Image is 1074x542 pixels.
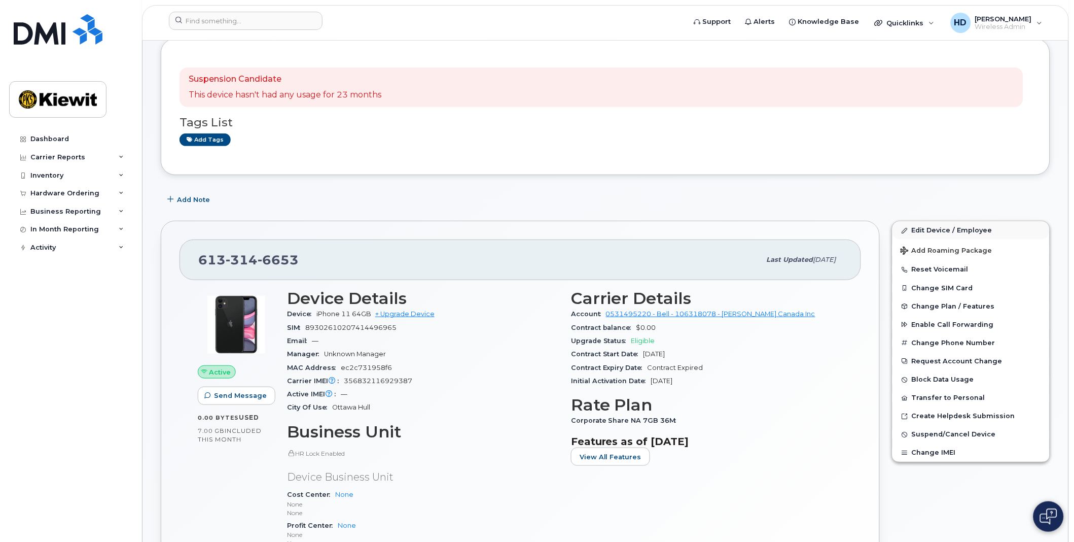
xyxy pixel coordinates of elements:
[892,221,1050,240] a: Edit Device / Employee
[287,289,559,308] h3: Device Details
[287,337,312,345] span: Email
[341,390,347,398] span: —
[580,452,641,462] span: View All Features
[305,324,397,331] span: 89302610207414496965
[287,350,324,358] span: Manager
[892,370,1050,389] button: Block Data Usage
[571,435,843,448] h3: Features as of [DATE]
[161,190,219,209] button: Add Note
[571,350,643,358] span: Contract Start Date
[892,260,1050,279] button: Reset Voicemail
[813,256,836,263] span: [DATE]
[975,15,1032,23] span: [PERSON_NAME]
[239,414,259,421] span: used
[892,279,1050,297] button: Change SIM Card
[798,17,860,27] span: Knowledge Base
[887,19,924,27] span: Quicklinks
[287,522,338,529] span: Profit Center
[892,425,1050,444] button: Suspend/Cancel Device
[754,17,775,27] span: Alerts
[287,500,559,509] p: None
[868,13,942,33] div: Quicklinks
[344,377,412,385] span: 356832116929387
[287,449,559,458] p: HR Lock Enabled
[338,522,356,529] a: None
[189,89,381,101] p: This device hasn't had any usage for 23 months
[636,324,656,331] span: $0.00
[571,324,636,331] span: Contract balance
[912,302,995,310] span: Change Plan / Features
[316,310,371,318] span: iPhone 11 64GB
[287,390,341,398] span: Active IMEI
[631,337,655,345] span: Eligible
[892,389,1050,407] button: Transfer to Personal
[198,427,225,434] span: 7.00 GB
[901,247,992,256] span: Add Roaming Package
[287,491,335,498] span: Cost Center
[287,324,305,331] span: SIM
[975,23,1032,31] span: Wireless Admin
[892,240,1050,260] button: Add Roaming Package
[651,377,673,385] span: [DATE]
[335,491,353,498] a: None
[892,352,1050,370] button: Request Account Change
[1040,509,1057,525] img: Open chat
[892,407,1050,425] a: Create Helpdesk Submission
[687,12,738,32] a: Support
[214,391,267,400] span: Send Message
[375,310,435,318] a: + Upgrade Device
[287,470,559,485] p: Device Business Unit
[312,337,318,345] span: —
[944,13,1050,33] div: Herby Dely
[189,74,381,85] p: Suspension Candidate
[198,252,299,267] span: 613
[287,423,559,441] h3: Business Unit
[912,321,994,328] span: Enable Call Forwarding
[198,427,262,444] span: included this month
[341,364,392,371] span: ec2c731958f6
[180,133,231,146] a: Add tags
[332,403,370,411] span: Ottawa Hull
[571,396,843,414] h3: Rate Plan
[258,252,299,267] span: 6653
[198,387,275,405] button: Send Message
[892,334,1050,352] button: Change Phone Number
[782,12,867,32] a: Knowledge Base
[703,17,731,27] span: Support
[206,294,267,355] img: iPhone_11.jpg
[226,252,258,267] span: 314
[180,116,1031,129] h3: Tags List
[892,297,1050,316] button: Change Plan / Features
[912,431,996,438] span: Suspend/Cancel Device
[287,509,559,517] p: None
[643,350,665,358] span: [DATE]
[892,444,1050,462] button: Change IMEI
[287,530,559,539] p: None
[954,17,967,29] span: HD
[177,195,210,205] span: Add Note
[287,377,344,385] span: Carrier IMEI
[287,403,332,411] span: City Of Use
[571,377,651,385] span: Initial Activation Date
[209,367,231,377] span: Active
[648,364,703,371] span: Contract Expired
[892,316,1050,334] button: Enable Call Forwarding
[324,350,386,358] span: Unknown Manager
[571,310,606,318] span: Account
[571,417,682,424] span: Corporate Share NA 7GB 36M
[198,414,239,421] span: 0.00 Bytes
[169,12,323,30] input: Find something...
[571,337,631,345] span: Upgrade Status
[287,364,341,371] span: MAC Address
[767,256,813,263] span: Last updated
[287,310,316,318] span: Device
[606,310,815,318] a: 0531495220 - Bell - 106318078 - [PERSON_NAME] Canada Inc
[571,448,650,466] button: View All Features
[571,289,843,308] h3: Carrier Details
[571,364,648,371] span: Contract Expiry Date
[738,12,782,32] a: Alerts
